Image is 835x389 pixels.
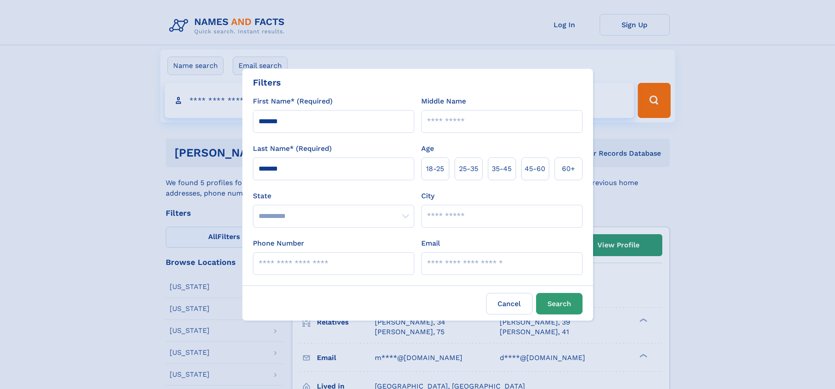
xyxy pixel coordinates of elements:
label: Last Name* (Required) [253,143,332,154]
span: 18‑25 [426,164,444,174]
label: Email [421,238,440,249]
span: 35‑45 [492,164,512,174]
label: Cancel [486,293,533,314]
label: Middle Name [421,96,466,107]
label: City [421,191,434,201]
label: Phone Number [253,238,304,249]
button: Search [536,293,583,314]
label: State [253,191,414,201]
label: First Name* (Required) [253,96,333,107]
span: 60+ [562,164,575,174]
span: 25‑35 [459,164,478,174]
div: Filters [253,76,281,89]
span: 45‑60 [525,164,545,174]
label: Age [421,143,434,154]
